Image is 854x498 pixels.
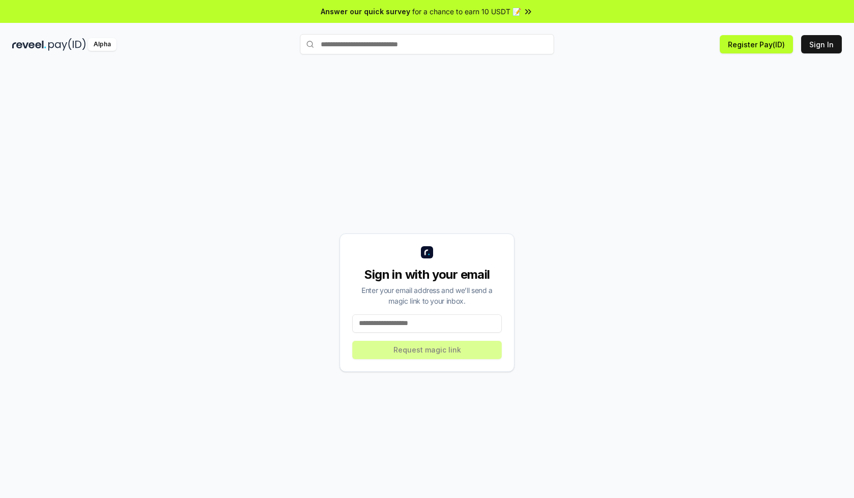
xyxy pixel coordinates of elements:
div: Alpha [88,38,116,51]
span: Answer our quick survey [321,6,410,17]
button: Register Pay(ID) [720,35,793,53]
img: reveel_dark [12,38,46,51]
img: logo_small [421,246,433,258]
div: Enter your email address and we’ll send a magic link to your inbox. [352,285,502,306]
div: Sign in with your email [352,267,502,283]
button: Sign In [801,35,842,53]
span: for a chance to earn 10 USDT 📝 [412,6,521,17]
img: pay_id [48,38,86,51]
